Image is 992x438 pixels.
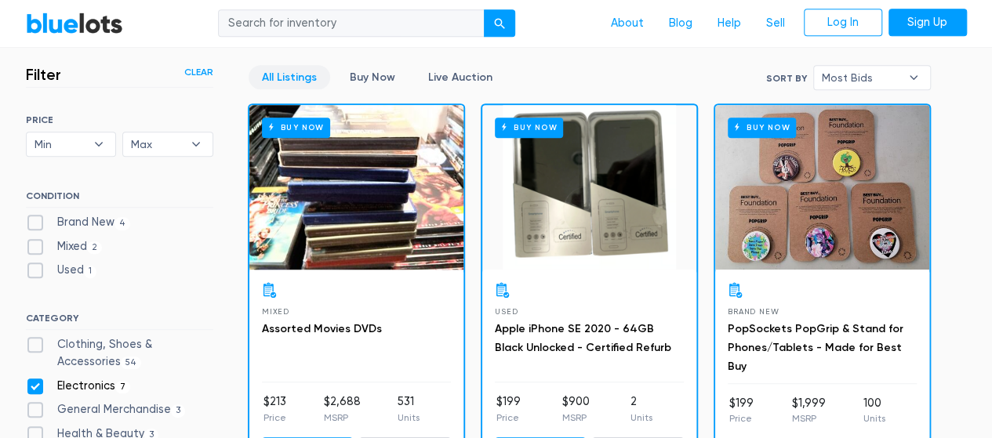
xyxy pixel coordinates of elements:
[863,411,885,425] p: Units
[26,12,123,34] a: BlueLots
[496,411,521,425] p: Price
[804,9,882,37] a: Log In
[863,395,885,426] li: 100
[249,65,330,89] a: All Listings
[323,411,360,425] p: MSRP
[26,190,213,208] h6: CONDITION
[26,214,131,231] label: Brand New
[262,307,289,316] span: Mixed
[728,322,903,373] a: PopSockets PopGrip & Stand for Phones/Tablets - Made for Best Buy
[26,378,131,395] label: Electronics
[262,118,330,137] h6: Buy Now
[249,105,463,270] a: Buy Now
[180,132,213,156] b: ▾
[184,65,213,79] a: Clear
[495,118,563,137] h6: Buy Now
[791,395,825,426] li: $1,999
[398,393,420,425] li: 531
[715,105,929,270] a: Buy Now
[729,411,754,425] p: Price
[791,411,825,425] p: MSRP
[630,393,652,425] li: 2
[114,217,131,230] span: 4
[171,404,186,417] span: 3
[598,9,656,38] a: About
[495,322,671,354] a: Apple iPhone SE 2020 - 64GB Black Unlocked - Certified Refurb
[35,132,86,156] span: Min
[262,322,382,335] a: Assorted Movies DVDs
[766,71,807,85] label: Sort By
[728,307,779,316] span: Brand New
[218,9,485,38] input: Search for inventory
[26,336,213,370] label: Clothing, Shoes & Accessories
[336,65,409,89] a: Buy Now
[26,238,103,255] label: Mixed
[26,313,213,330] h6: CATEGORY
[496,393,521,425] li: $199
[415,65,506,89] a: Live Auction
[82,132,115,156] b: ▾
[121,357,142,369] span: 54
[705,9,754,38] a: Help
[84,266,97,278] span: 1
[561,411,589,425] p: MSRP
[87,241,103,254] span: 2
[26,401,186,418] label: General Merchandise
[561,393,589,425] li: $900
[26,114,213,125] h6: PRICE
[398,411,420,425] p: Units
[897,66,930,89] b: ▾
[323,393,360,425] li: $2,688
[495,307,518,316] span: Used
[26,65,61,84] h3: Filter
[26,262,97,279] label: Used
[656,9,705,38] a: Blog
[728,118,796,137] h6: Buy Now
[630,411,652,425] p: Units
[263,411,286,425] p: Price
[822,66,900,89] span: Most Bids
[115,381,131,393] span: 7
[888,9,967,37] a: Sign Up
[754,9,798,38] a: Sell
[482,105,696,270] a: Buy Now
[263,393,286,425] li: $213
[131,132,183,156] span: Max
[729,395,754,426] li: $199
